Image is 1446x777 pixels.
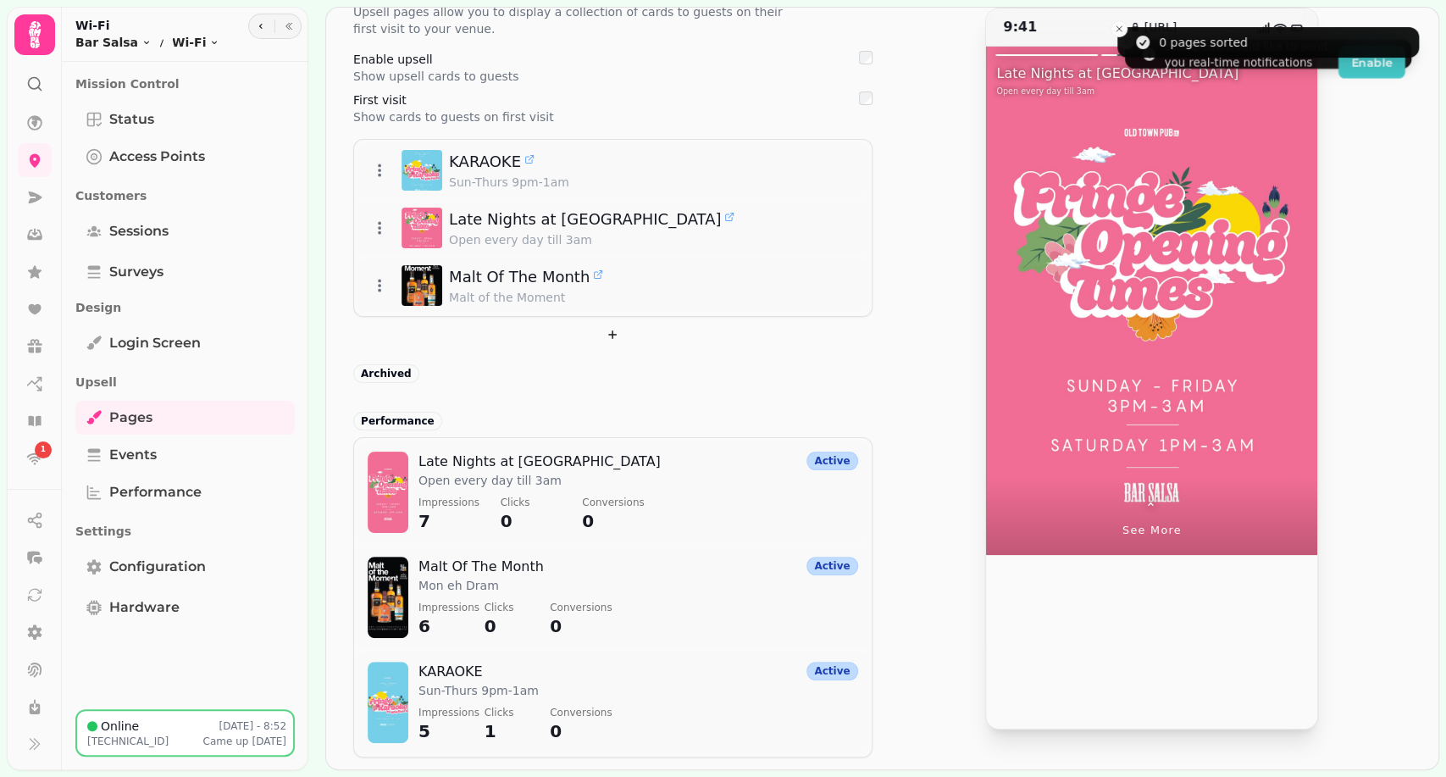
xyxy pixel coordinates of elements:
[418,509,479,533] p: 7
[109,408,152,428] span: Pages
[75,34,152,51] button: Bar Salsa
[402,265,442,306] img: Malt Of The Month
[75,438,295,472] a: Events
[75,401,295,435] a: Pages
[418,557,612,577] p: Malt Of The Month
[402,150,442,191] img: KARAOKE
[75,550,295,584] a: Configuration
[75,591,295,624] a: Hardware
[62,62,308,709] nav: Tabs
[252,735,286,747] span: [DATE]
[449,231,795,248] p: Open every day till 3am
[418,496,479,509] p: Impressions
[353,412,442,430] div: Performance
[101,718,139,735] p: Online
[368,452,408,533] img: Late Nights at Bar Salsa
[109,221,169,241] span: Sessions
[75,17,219,34] h2: Wi-Fi
[418,577,612,594] p: Mon eh Dram
[219,719,287,733] p: [DATE] - 8:52
[75,326,295,360] a: Login screen
[1159,34,1248,51] div: 0 pages sorted
[75,367,295,397] p: Upsell
[109,262,163,282] span: Surveys
[75,516,295,547] p: Settings
[449,174,795,191] p: Sun-Thurs 9pm-1am
[418,706,479,719] p: Impressions
[75,140,295,174] a: Access Points
[1338,47,1405,79] button: Enable
[109,109,154,130] span: Status
[41,444,46,456] span: 1
[109,445,157,465] span: Events
[550,601,612,614] p: Conversions
[806,557,857,575] div: Active
[485,706,514,719] p: Clicks
[109,597,180,618] span: Hardware
[353,108,849,125] p: Show cards to guests on first visit
[109,482,202,502] span: Performance
[18,441,52,475] a: 1
[501,509,530,533] p: 0
[109,333,201,353] span: Login screen
[368,557,408,638] img: Malt Of The Month
[353,68,849,85] p: Show upsell cards to guests
[418,601,479,614] p: Impressions
[806,452,857,470] div: Active
[550,719,612,743] p: 0
[75,180,295,211] p: Customers
[1111,20,1127,37] button: Close toast
[449,289,795,306] p: Malt of the Moment
[582,509,645,533] p: 0
[75,34,138,51] span: Bar Salsa
[449,208,721,231] span: Late Nights at [GEOGRAPHIC_DATA]
[109,147,205,167] span: Access Points
[418,452,661,472] p: Late Nights at [GEOGRAPHIC_DATA]
[109,557,206,577] span: Configuration
[550,614,612,638] p: 0
[87,735,169,748] p: [TECHNICAL_ID]
[353,320,873,349] button: add
[806,662,857,680] div: Active
[353,92,849,108] p: First visit
[418,614,479,638] p: 6
[485,601,514,614] p: Clicks
[501,496,530,509] p: Clicks
[1003,17,1089,37] p: 9:41
[353,51,849,68] p: Enable upsell
[582,496,645,509] p: Conversions
[368,662,408,743] img: KARAOKE
[75,475,295,509] a: Performance
[353,364,419,383] div: Archived
[172,34,219,51] button: Wi-Fi
[1144,498,1159,519] span: ⌃
[418,682,612,699] p: Sun-Thurs 9pm-1am
[353,3,787,37] p: Upsell pages allow you to display a collection of cards to guests on their first visit to your ve...
[75,255,295,289] a: Surveys
[418,472,661,489] p: Open every day till 3am
[418,719,479,743] p: 5
[75,103,295,136] a: Status
[449,150,521,174] span: KARAOKE
[75,709,295,757] button: Online[DATE] - 8:52[TECHNICAL_ID]Came up[DATE]
[418,662,612,682] p: KARAOKE
[402,208,442,248] img: Late Nights at Bar Salsa
[75,69,295,99] p: Mission Control
[485,614,514,638] p: 0
[550,706,612,719] p: Conversions
[75,214,295,248] a: Sessions
[1122,522,1182,538] span: See more
[203,735,249,747] span: Came up
[485,719,514,743] p: 1
[75,34,219,51] nav: breadcrumb
[75,292,295,323] p: Design
[449,265,590,289] span: Malt Of The Month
